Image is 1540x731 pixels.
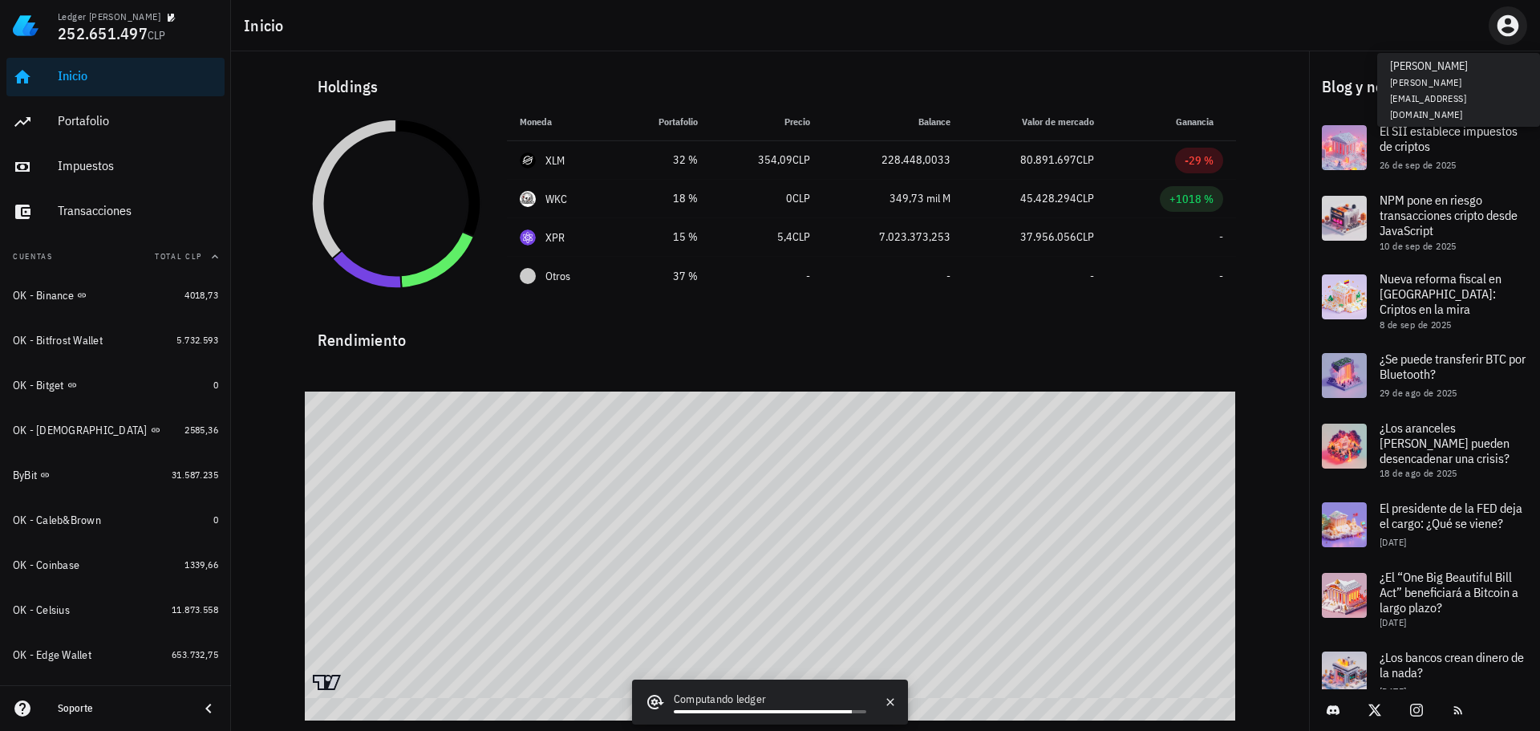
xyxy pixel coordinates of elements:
[823,103,963,141] th: Balance
[1309,262,1540,340] a: Nueva reforma fiscal en [GEOGRAPHIC_DATA]: Criptos en la mira 8 de sep de 2025
[6,276,225,315] a: OK - Binance 4018,73
[58,158,218,173] div: Impuestos
[6,546,225,584] a: OK - Coinbase 1339,66
[1309,411,1540,489] a: ¿Los aranceles [PERSON_NAME] pueden desencadenar una crisis? 18 de ago de 2025
[1309,340,1540,411] a: ¿Se puede transferir BTC por Bluetooth? 29 de ago de 2025
[13,424,148,437] div: OK - [DEMOGRAPHIC_DATA]
[1380,500,1522,531] span: El presidente de la FED deja el cargo: ¿Qué se viene?
[1076,152,1094,167] span: CLP
[630,229,698,246] div: 15 %
[545,229,565,246] div: XPR
[1380,319,1451,331] span: 8 de sep de 2025
[836,229,950,246] div: 7.023.373,253
[1219,269,1223,283] span: -
[13,334,103,347] div: OK - Bitfrost Wallet
[6,636,225,674] a: OK - Edge Wallet 653.732,75
[1090,269,1094,283] span: -
[6,103,225,141] a: Portafolio
[1380,569,1518,615] span: ¿El “One Big Beautiful Bill Act” beneficiará a Bitcoin a largo plazo?
[1380,123,1518,154] span: El SII establece impuestos de criptos
[58,702,186,715] div: Soporte
[13,289,74,303] div: OK - Binance
[184,558,218,571] span: 1339,66
[1076,191,1094,205] span: CLP
[792,229,810,244] span: CLP
[777,229,792,244] span: 5,4
[1176,116,1223,128] span: Ganancia
[630,268,698,285] div: 37 %
[155,251,202,262] span: Total CLP
[1380,420,1510,466] span: ¿Los aranceles [PERSON_NAME] pueden desencadenar una crisis?
[1380,159,1457,171] span: 26 de sep de 2025
[58,10,160,23] div: Ledger [PERSON_NAME]
[507,103,617,141] th: Moneda
[6,456,225,494] a: ByBit 31.587.235
[305,315,1236,353] div: Rendimiento
[58,203,218,218] div: Transacciones
[305,61,1236,112] div: Holdings
[244,13,290,39] h1: Inicio
[1309,639,1540,709] a: ¿Los bancos crean dinero de la nada? [DATE]
[946,269,950,283] span: -
[792,152,810,167] span: CLP
[172,603,218,615] span: 11.873.558
[520,229,536,246] div: XPR-icon
[184,424,218,436] span: 2585,36
[1380,192,1518,238] span: NPM pone en riesgo transacciones cripto desde JavaScript
[6,148,225,186] a: Impuestos
[6,58,225,96] a: Inicio
[1020,152,1076,167] span: 80.891.697
[1380,467,1457,479] span: 18 de ago de 2025
[1380,649,1524,680] span: ¿Los bancos crean dinero de la nada?
[1380,387,1457,399] span: 29 de ago de 2025
[758,152,792,167] span: 354,09
[545,268,570,285] span: Otros
[6,321,225,359] a: OK - Bitfrost Wallet 5.732.593
[172,469,218,481] span: 31.587.235
[963,103,1107,141] th: Valor de mercado
[836,190,950,207] div: 349,73 mil M
[6,411,225,449] a: OK - [DEMOGRAPHIC_DATA] 2585,36
[806,269,810,283] span: -
[1309,61,1540,112] div: Blog y noticias
[520,152,536,169] div: XLM-icon
[630,190,698,207] div: 18 %
[13,514,101,527] div: OK - Caleb&Brown
[1380,270,1501,317] span: Nueva reforma fiscal en [GEOGRAPHIC_DATA]: Criptos en la mira
[1020,229,1076,244] span: 37.956.056
[545,152,565,169] div: XLM
[711,103,823,141] th: Precio
[13,379,64,392] div: OK - Bitget
[1380,351,1526,382] span: ¿Se puede transferir BTC por Bluetooth?
[6,193,225,231] a: Transacciones
[1380,616,1406,628] span: [DATE]
[148,28,166,43] span: CLP
[13,558,79,572] div: OK - Coinbase
[172,648,218,660] span: 653.732,75
[1309,489,1540,560] a: El presidente de la FED deja el cargo: ¿Qué se viene? [DATE]
[184,289,218,301] span: 4018,73
[313,675,341,690] a: Charting by TradingView
[630,152,698,169] div: 32 %
[176,334,218,346] span: 5.732.593
[13,13,38,39] img: LedgiFi
[836,152,950,169] div: 228.448,0033
[1380,240,1457,252] span: 10 de sep de 2025
[1169,191,1214,207] div: +1018 %
[545,191,568,207] div: WKC
[674,691,866,710] div: Computando ledger
[617,103,711,141] th: Portafolio
[6,501,225,539] a: OK - Caleb&Brown 0
[1020,191,1076,205] span: 45.428.294
[13,603,70,617] div: OK - Celsius
[1185,152,1214,169] div: -29 %
[1309,183,1540,262] a: NPM pone en riesgo transacciones cripto desde JavaScript 10 de sep de 2025
[1309,112,1540,183] a: El SII establece impuestos de criptos 26 de sep de 2025
[520,191,536,207] div: WKC-icon
[213,514,218,526] span: 0
[58,113,218,128] div: Portafolio
[6,366,225,404] a: OK - Bitget 0
[58,68,218,83] div: Inicio
[6,238,225,276] button: CuentasTotal CLP
[13,469,37,482] div: ByBit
